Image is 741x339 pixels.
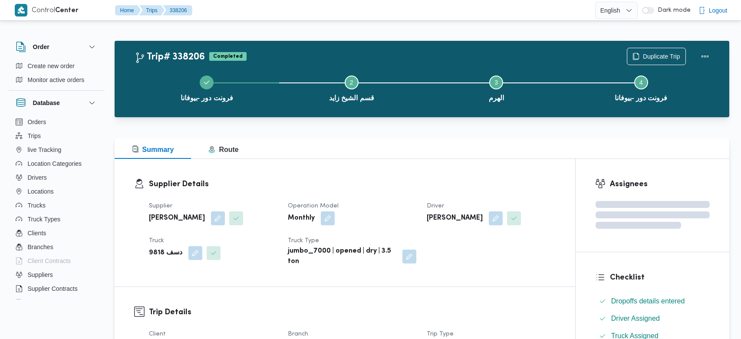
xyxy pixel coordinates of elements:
[15,4,27,16] img: X8yXhbKr1z7QwAAAABJRU5ErkJggg==
[28,75,85,85] span: Monitor active orders
[329,93,374,103] span: قسم الشيخ زايد
[132,146,174,153] span: Summary
[611,313,660,324] span: Driver Assigned
[12,226,101,240] button: Clients
[55,7,79,14] b: Center
[149,331,166,337] span: Client
[28,186,54,197] span: Locations
[28,117,46,127] span: Orders
[139,5,165,16] button: Trips
[695,2,731,19] button: Logout
[424,65,569,110] button: الهرم
[149,238,164,244] span: Truck
[149,248,182,258] b: دسف 9818
[12,240,101,254] button: Branches
[12,212,101,226] button: Truck Types
[12,73,101,87] button: Monitor active orders
[12,198,101,212] button: Trucks
[28,172,47,183] span: Drivers
[9,115,104,303] div: Database
[427,213,483,224] b: [PERSON_NAME]
[208,146,238,153] span: Route
[615,93,667,103] span: فرونت دور -بيوفانا
[627,48,686,65] button: Duplicate Trip
[288,203,339,209] span: Operation Model
[33,42,49,52] h3: Order
[610,272,710,283] h3: Checklist
[643,51,680,62] span: Duplicate Trip
[28,256,71,266] span: Client Contracts
[149,203,172,209] span: Supplier
[611,297,685,305] span: Dropoffs details entered
[709,5,728,16] span: Logout
[135,52,205,63] h2: Trip# 338206
[149,178,556,190] h3: Supplier Details
[28,158,82,169] span: Location Categories
[209,52,247,61] span: Completed
[12,254,101,268] button: Client Contracts
[288,213,315,224] b: Monthly
[12,115,101,129] button: Orders
[12,157,101,171] button: Location Categories
[12,296,101,309] button: Devices
[12,268,101,282] button: Suppliers
[279,65,424,110] button: قسم الشيخ زايد
[28,242,53,252] span: Branches
[28,270,53,280] span: Suppliers
[12,184,101,198] button: Locations
[494,79,498,86] span: 3
[12,59,101,73] button: Create new order
[12,282,101,296] button: Supplier Contracts
[16,98,97,108] button: Database
[611,296,685,306] span: Dropoffs details entered
[203,79,210,86] svg: Step 1 is complete
[28,145,62,155] span: live Tracking
[28,228,46,238] span: Clients
[16,42,97,52] button: Order
[596,312,710,326] button: Driver Assigned
[288,246,396,267] b: jumbo_7000 | opened | dry | 3.5 ton
[350,79,353,86] span: 2
[596,294,710,308] button: Dropoffs details entered
[569,65,714,110] button: فرونت دور -بيوفانا
[427,331,454,337] span: Trip Type
[135,65,280,110] button: فرونت دور -بيوفانا
[654,7,691,14] span: Dark mode
[28,131,41,141] span: Trips
[9,59,104,90] div: Order
[427,203,444,209] span: Driver
[115,5,141,16] button: Home
[12,129,101,143] button: Trips
[163,5,192,16] button: 338206
[28,297,49,308] span: Devices
[288,238,319,244] span: Truck Type
[639,79,643,86] span: 4
[33,98,60,108] h3: Database
[28,200,46,211] span: Trucks
[28,61,75,71] span: Create new order
[149,306,556,318] h3: Trip Details
[489,93,504,103] span: الهرم
[610,178,710,190] h3: Assignees
[12,171,101,184] button: Drivers
[28,283,78,294] span: Supplier Contracts
[213,54,243,59] b: Completed
[28,214,60,224] span: Truck Types
[696,48,714,65] button: Actions
[149,213,205,224] b: [PERSON_NAME]
[12,143,101,157] button: live Tracking
[181,93,233,103] span: فرونت دور -بيوفانا
[288,331,308,337] span: Branch
[611,315,660,322] span: Driver Assigned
